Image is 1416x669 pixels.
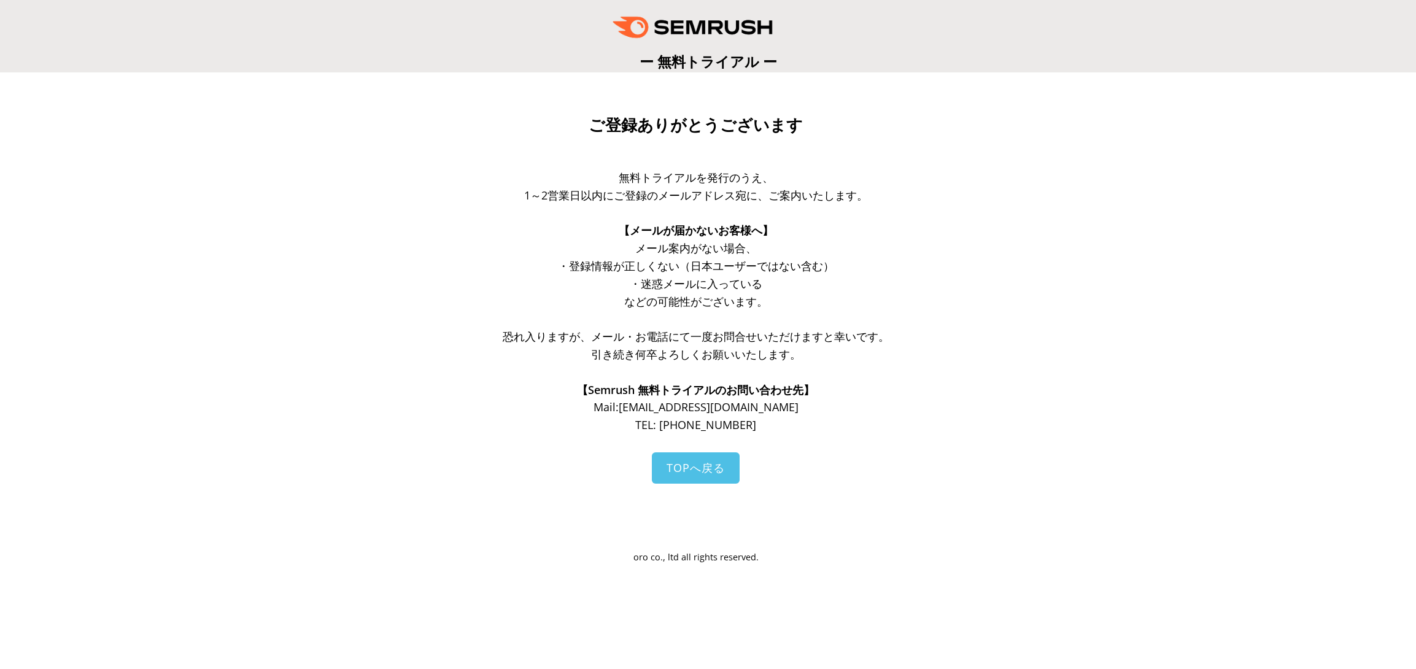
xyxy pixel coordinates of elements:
span: 引き続き何卒よろしくお願いいたします。 [591,347,801,362]
span: 【Semrush 無料トライアルのお問い合わせ先】 [577,382,814,397]
span: ー 無料トライアル ー [640,52,777,71]
span: 1～2営業日以内にご登録のメールアドレス宛に、ご案内いたします。 [524,188,868,203]
span: ご登録ありがとうございます [589,116,803,134]
span: ・迷惑メールに入っている [630,276,762,291]
span: などの可能性がございます。 [624,294,768,309]
span: ・登録情報が正しくない（日本ユーザーではない含む） [558,258,834,273]
span: メール案内がない場合、 [635,241,757,255]
a: TOPへ戻る [652,452,740,484]
span: TEL: [PHONE_NUMBER] [635,417,756,432]
span: 【メールが届かないお客様へ】 [619,223,773,238]
span: 恐れ入りますが、メール・お電話にて一度お問合せいただけますと幸いです。 [503,329,889,344]
span: oro co., ltd all rights reserved. [633,551,759,563]
span: 無料トライアルを発行のうえ、 [619,170,773,185]
span: Mail: [EMAIL_ADDRESS][DOMAIN_NAME] [594,400,799,414]
span: TOPへ戻る [667,460,725,475]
